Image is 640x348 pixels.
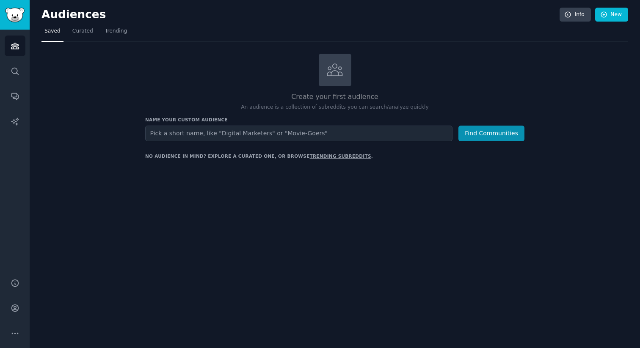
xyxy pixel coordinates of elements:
[145,153,373,159] div: No audience in mind? Explore a curated one, or browse .
[145,92,524,102] h2: Create your first audience
[102,25,130,42] a: Trending
[595,8,628,22] a: New
[69,25,96,42] a: Curated
[309,153,371,159] a: trending subreddits
[44,27,61,35] span: Saved
[5,8,25,22] img: GummySearch logo
[72,27,93,35] span: Curated
[458,126,524,141] button: Find Communities
[560,8,591,22] a: Info
[41,25,63,42] a: Saved
[145,104,524,111] p: An audience is a collection of subreddits you can search/analyze quickly
[145,117,524,123] h3: Name your custom audience
[41,8,560,22] h2: Audiences
[145,126,452,141] input: Pick a short name, like "Digital Marketers" or "Movie-Goers"
[105,27,127,35] span: Trending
